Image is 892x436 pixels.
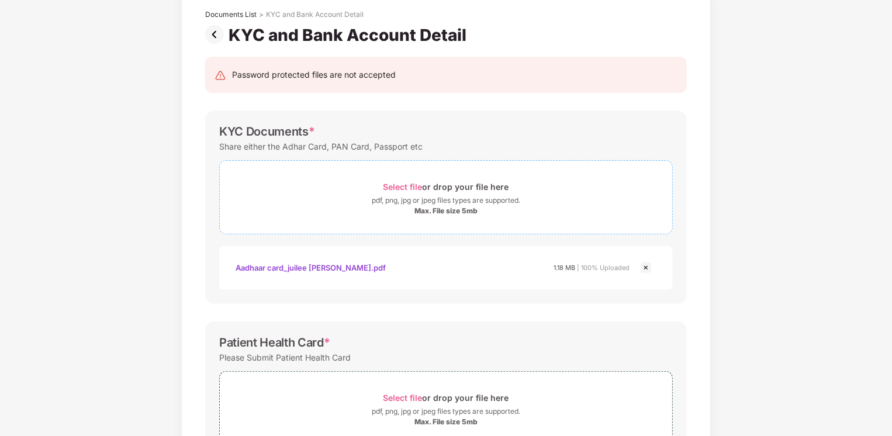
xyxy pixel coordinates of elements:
[383,393,423,403] span: Select file
[259,10,264,19] div: >
[639,261,653,275] img: svg+xml;base64,PHN2ZyBpZD0iQ3Jvc3MtMjR4MjQiIHhtbG5zPSJodHRwOi8vd3d3LnczLm9yZy8yMDAwL3N2ZyIgd2lkdG...
[219,335,330,350] div: Patient Health Card
[205,25,229,44] img: svg+xml;base64,PHN2ZyBpZD0iUHJldi0zMngzMiIgeG1sbnM9Imh0dHA6Ly93d3cudzMub3JnLzIwMDAvc3ZnIiB3aWR0aD...
[220,380,672,436] span: Select fileor drop your file herepdf, png, jpg or jpeg files types are supported.Max. File size 5mb
[219,124,315,139] div: KYC Documents
[414,206,478,216] div: Max. File size 5mb
[383,179,509,195] div: or drop your file here
[383,182,423,192] span: Select file
[577,264,630,272] span: | 100% Uploaded
[372,406,520,417] div: pdf, png, jpg or jpeg files types are supported.
[220,169,672,225] span: Select fileor drop your file herepdf, png, jpg or jpeg files types are supported.Max. File size 5mb
[219,139,423,154] div: Share either the Adhar Card, PAN Card, Passport etc
[229,25,471,45] div: KYC and Bank Account Detail
[372,195,520,206] div: pdf, png, jpg or jpeg files types are supported.
[232,68,396,81] div: Password protected files are not accepted
[414,417,478,427] div: Max. File size 5mb
[266,10,364,19] div: KYC and Bank Account Detail
[383,390,509,406] div: or drop your file here
[554,264,575,272] span: 1.18 MB
[205,10,257,19] div: Documents List
[219,350,351,365] div: Please Submit Patient Health Card
[236,258,386,278] div: Aadhaar card_juilee [PERSON_NAME].pdf
[215,70,226,81] img: svg+xml;base64,PHN2ZyB4bWxucz0iaHR0cDovL3d3dy53My5vcmcvMjAwMC9zdmciIHdpZHRoPSIyNCIgaGVpZ2h0PSIyNC...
